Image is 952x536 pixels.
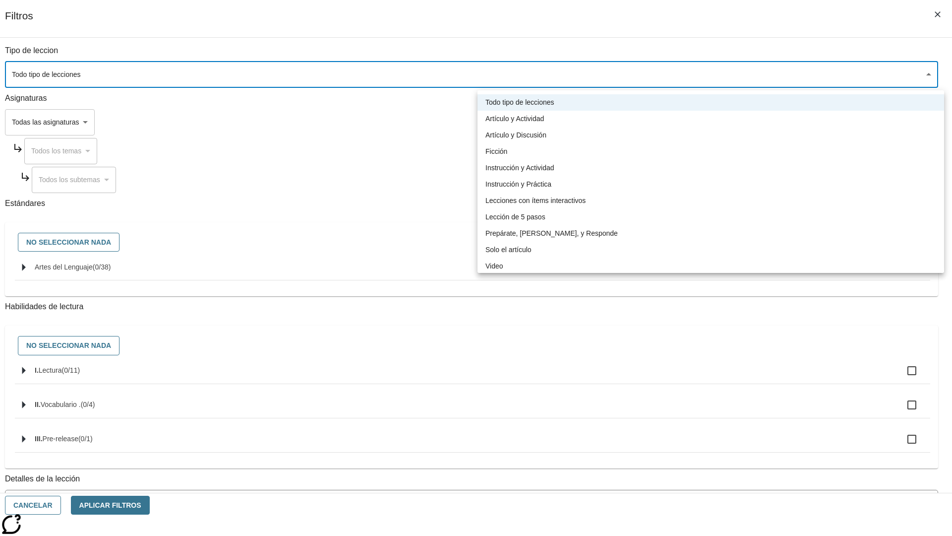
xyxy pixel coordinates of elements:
[477,258,944,274] li: Video
[477,225,944,242] li: Prepárate, [PERSON_NAME], y Responde
[477,209,944,225] li: Lección de 5 pasos
[477,143,944,160] li: Ficción
[477,160,944,176] li: Instrucción y Actividad
[477,94,944,111] li: Todo tipo de lecciones
[477,111,944,127] li: Artículo y Actividad
[477,90,944,278] ul: Seleccione un tipo de lección
[477,176,944,193] li: Instrucción y Práctica
[477,127,944,143] li: Artículo y Discusión
[477,242,944,258] li: Solo el artículo
[477,193,944,209] li: Lecciones con ítems interactivos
